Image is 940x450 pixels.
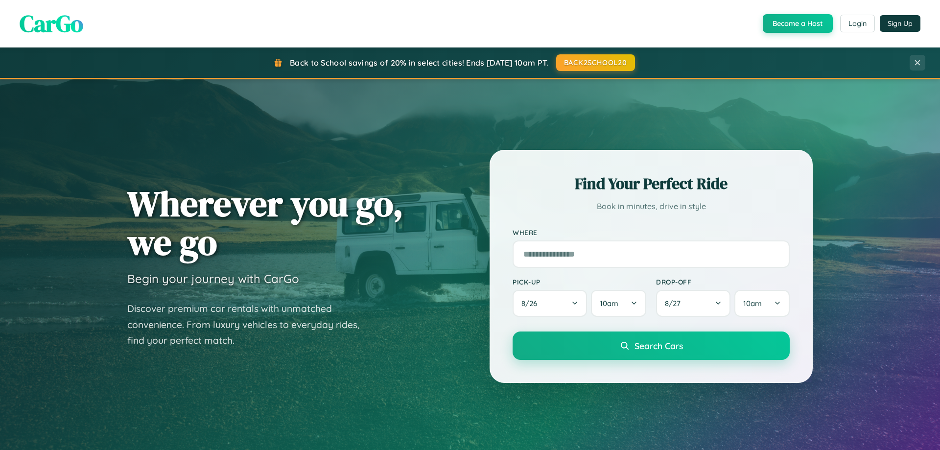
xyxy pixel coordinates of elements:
button: 8/27 [656,290,730,317]
span: 10am [600,299,618,308]
button: Become a Host [763,14,833,33]
button: Search Cars [513,332,790,360]
span: 8 / 27 [665,299,685,308]
button: 8/26 [513,290,587,317]
button: BACK2SCHOOL20 [556,54,635,71]
p: Discover premium car rentals with unmatched convenience. From luxury vehicles to everyday rides, ... [127,301,372,349]
p: Book in minutes, drive in style [513,199,790,213]
label: Drop-off [656,278,790,286]
span: Search Cars [634,340,683,351]
span: 8 / 26 [521,299,542,308]
h1: Wherever you go, we go [127,184,403,261]
span: 10am [743,299,762,308]
h2: Find Your Perfect Ride [513,173,790,194]
button: 10am [734,290,790,317]
span: CarGo [20,7,83,40]
label: Pick-up [513,278,646,286]
h3: Begin your journey with CarGo [127,271,299,286]
button: Login [840,15,875,32]
span: Back to School savings of 20% in select cities! Ends [DATE] 10am PT. [290,58,548,68]
button: Sign Up [880,15,920,32]
label: Where [513,228,790,237]
button: 10am [591,290,646,317]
